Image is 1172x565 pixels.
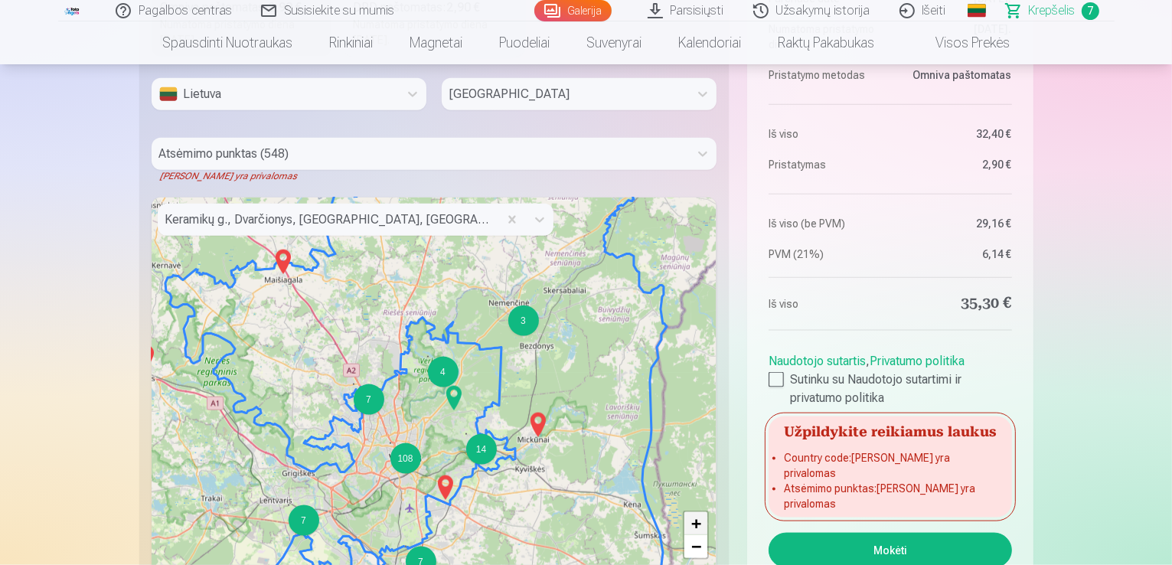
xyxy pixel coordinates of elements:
[390,443,391,444] div: 108
[769,293,883,315] dt: Iš viso
[465,433,467,435] div: 14
[354,384,384,415] div: 7
[769,416,1011,444] h5: Užpildykite reikiamus laukus
[481,21,568,64] a: Puodeliai
[391,21,481,64] a: Magnetai
[466,434,497,465] div: 14
[508,305,509,306] div: 3
[288,505,289,506] div: 7
[898,247,1012,262] dd: 6,14 €
[152,170,717,182] div: [PERSON_NAME] yra privalomas
[769,371,1011,407] label: Sutinku su Naudotojo sutartimi ir privatumo politika
[784,450,996,481] li: Country code : [PERSON_NAME] yra privalomas
[898,157,1012,172] dd: 2,90 €
[769,126,883,142] dt: Iš viso
[893,21,1028,64] a: Visos prekės
[784,481,996,511] li: Atsėmimo punktas : [PERSON_NAME] yra privalomas
[353,384,354,385] div: 7
[159,85,391,103] div: Lietuva
[311,21,391,64] a: Rinkiniai
[405,546,406,547] div: 7
[433,469,458,506] img: Marker
[769,354,866,368] a: Naudotojo sutartis
[289,505,319,536] div: 7
[428,357,459,387] div: 4
[769,346,1011,407] div: ,
[526,407,550,443] img: Marker
[390,443,421,474] div: 108
[759,21,893,64] a: Raktų pakabukas
[271,243,295,280] img: Marker
[769,157,883,172] dt: Pristatymas
[427,356,429,358] div: 4
[769,247,883,262] dt: PVM (21%)
[691,537,701,556] span: −
[1029,2,1076,20] span: Krepšelis
[660,21,759,64] a: Kalendoriai
[898,216,1012,231] dd: 29,16 €
[508,305,539,336] div: 3
[64,6,81,15] img: /fa5
[769,67,883,83] dt: Pristatymo metodas
[144,21,311,64] a: Spausdinti nuotraukas
[898,126,1012,142] dd: 32,40 €
[1082,2,1099,20] span: 7
[684,512,707,535] a: Zoom in
[568,21,660,64] a: Suvenyrai
[898,293,1012,315] dd: 35,30 €
[691,514,701,533] span: +
[898,67,1012,83] dd: Omniva paštomatas
[870,354,965,368] a: Privatumo politika
[442,380,466,416] img: Marker
[769,216,883,231] dt: Iš viso (be PVM)
[684,535,707,558] a: Zoom out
